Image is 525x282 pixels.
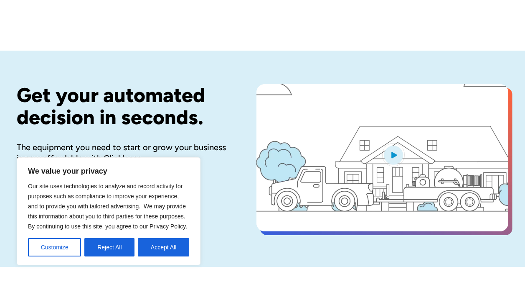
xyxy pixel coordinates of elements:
[138,238,189,256] button: Accept All
[28,166,189,176] p: We value your privacy
[28,238,81,256] button: Customize
[17,157,200,265] div: We value your privacy
[28,183,187,230] span: Our site uses technologies to analyze and record activity for purposes such as compliance to impr...
[256,84,508,231] a: open lightbox
[382,143,405,167] img: Blue play button logo on a light blue circular background
[17,142,230,164] div: The equipment you need to start or grow your business is now affordable with Clicklease.
[84,238,134,256] button: Reject All
[17,84,230,128] h1: Get your automated decision in seconds.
